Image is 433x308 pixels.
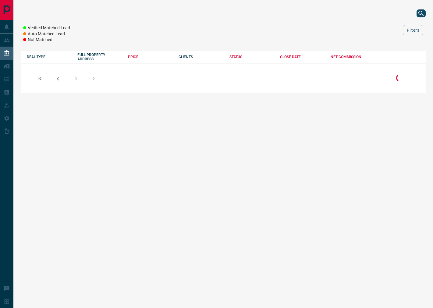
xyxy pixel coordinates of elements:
[280,55,325,59] div: CLOSE DATE
[229,55,274,59] div: STATUS
[417,9,426,17] button: search button
[23,31,70,37] li: Auto Matched Lead
[23,37,70,43] li: Not Matched
[27,55,71,59] div: DEAL TYPE
[331,55,375,59] div: NET COMMISSION
[77,53,122,61] div: FULL PROPERTY ADDRESS
[179,55,223,59] div: CLIENTS
[395,72,407,85] div: Loading
[403,25,423,35] button: Filters
[128,55,172,59] div: PRICE
[23,25,70,31] li: Verified Matched Lead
